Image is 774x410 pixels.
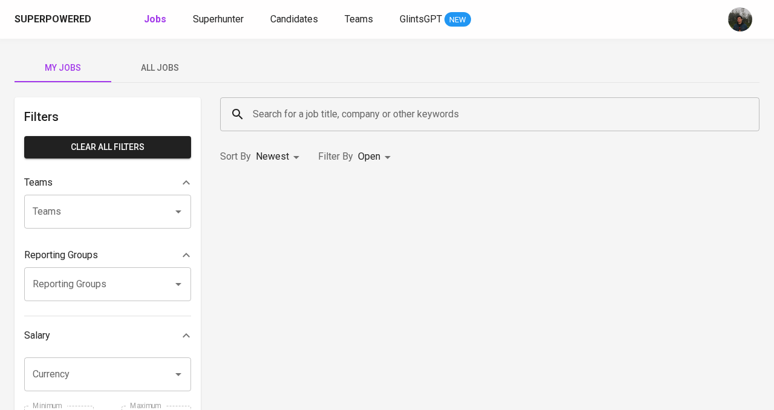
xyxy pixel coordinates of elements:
[400,13,442,25] span: GlintsGPT
[358,151,380,162] span: Open
[94,10,110,28] img: app logo
[399,209,580,391] img: yH5BAEAAAAALAAAAAABAAEAAAIBRAA7
[170,203,187,220] button: Open
[22,60,104,76] span: My Jobs
[220,149,251,164] p: Sort By
[34,140,181,155] span: Clear All filters
[270,13,318,25] span: Candidates
[444,14,471,26] span: NEW
[270,12,320,27] a: Candidates
[15,10,110,28] a: Superpoweredapp logo
[193,13,244,25] span: Superhunter
[256,149,289,164] p: Newest
[170,366,187,383] button: Open
[144,13,166,25] b: Jobs
[728,7,752,31] img: glenn@glints.com
[24,107,191,126] h6: Filters
[119,60,201,76] span: All Jobs
[24,243,191,267] div: Reporting Groups
[15,13,91,27] div: Superpowered
[24,248,98,262] p: Reporting Groups
[400,12,471,27] a: GlintsGPT NEW
[24,175,53,190] p: Teams
[318,149,353,164] p: Filter By
[193,12,246,27] a: Superhunter
[24,171,191,195] div: Teams
[144,12,169,27] a: Jobs
[170,276,187,293] button: Open
[24,324,191,348] div: Salary
[24,328,50,343] p: Salary
[24,136,191,158] button: Clear All filters
[345,13,373,25] span: Teams
[358,146,395,168] div: Open
[345,12,376,27] a: Teams
[256,146,304,168] div: Newest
